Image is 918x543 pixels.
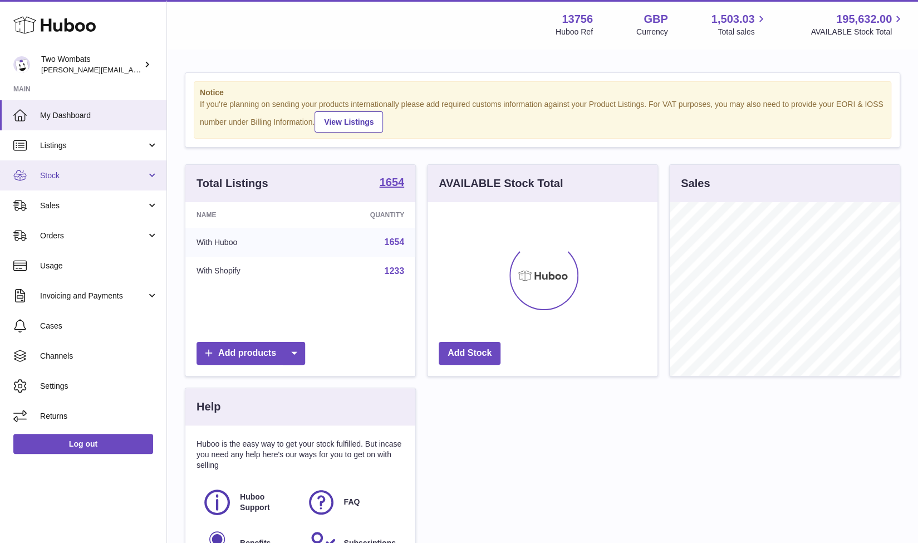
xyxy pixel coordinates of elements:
a: View Listings [315,111,383,133]
span: Cases [40,321,158,331]
span: [PERSON_NAME][EMAIL_ADDRESS][PERSON_NAME][DOMAIN_NAME] [41,65,283,74]
td: With Shopify [185,257,310,286]
a: Log out [13,434,153,454]
span: Invoicing and Payments [40,291,146,301]
img: philip.carroll@twowombats.com [13,56,30,73]
strong: GBP [644,12,667,27]
a: 1,503.03 Total sales [711,12,768,37]
span: Settings [40,381,158,392]
div: Currency [636,27,668,37]
p: Huboo is the easy way to get your stock fulfilled. But incase you need any help here's our ways f... [197,439,404,471]
a: 1654 [380,177,405,190]
h3: Total Listings [197,176,268,191]
div: Two Wombats [41,54,141,75]
span: Channels [40,351,158,361]
span: Sales [40,200,146,211]
h3: AVAILABLE Stock Total [439,176,563,191]
span: Stock [40,170,146,181]
span: AVAILABLE Stock Total [811,27,905,37]
td: With Huboo [185,228,310,257]
a: 1654 [384,237,404,247]
th: Quantity [310,202,415,228]
a: Add Stock [439,342,500,365]
span: Huboo Support [240,492,294,513]
span: My Dashboard [40,110,158,121]
span: Listings [40,140,146,151]
h3: Sales [681,176,710,191]
a: 1233 [384,266,404,276]
strong: 13756 [562,12,593,27]
div: Huboo Ref [556,27,593,37]
span: Usage [40,261,158,271]
span: Total sales [718,27,767,37]
span: 195,632.00 [836,12,892,27]
span: 1,503.03 [711,12,755,27]
a: Huboo Support [202,487,295,517]
strong: Notice [200,87,885,98]
th: Name [185,202,310,228]
strong: 1654 [380,177,405,188]
a: FAQ [306,487,399,517]
span: FAQ [344,497,360,507]
a: 195,632.00 AVAILABLE Stock Total [811,12,905,37]
span: Orders [40,231,146,241]
a: Add products [197,342,305,365]
span: Returns [40,411,158,422]
div: If you're planning on sending your products internationally please add required customs informati... [200,99,885,133]
h3: Help [197,399,220,414]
